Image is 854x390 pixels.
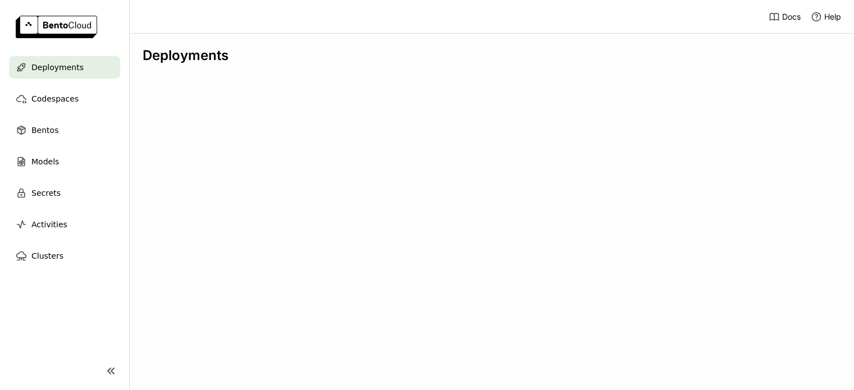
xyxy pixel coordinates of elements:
[31,186,61,200] span: Secrets
[31,61,84,74] span: Deployments
[31,92,79,105] span: Codespaces
[769,11,801,22] a: Docs
[9,150,120,173] a: Models
[16,16,97,38] img: logo
[9,119,120,141] a: Bentos
[31,218,67,231] span: Activities
[824,12,841,22] span: Help
[9,182,120,204] a: Secrets
[811,11,841,22] div: Help
[143,47,841,64] div: Deployments
[9,245,120,267] a: Clusters
[782,12,801,22] span: Docs
[9,213,120,236] a: Activities
[31,249,63,263] span: Clusters
[31,123,58,137] span: Bentos
[31,155,59,168] span: Models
